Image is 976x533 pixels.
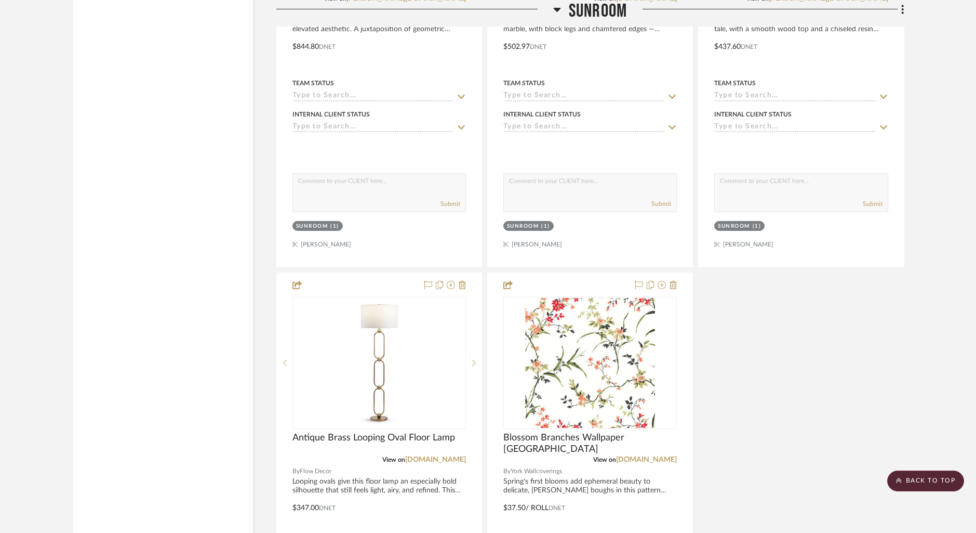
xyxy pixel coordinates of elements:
[292,79,334,88] div: Team Status
[292,123,453,133] input: Type to Search…
[503,123,664,133] input: Type to Search…
[314,298,444,428] img: Antique Brass Looping Oval Floor Lamp
[292,432,455,444] span: Antique Brass Looping Oval Floor Lamp
[616,456,677,463] a: [DOMAIN_NAME]
[292,92,453,101] input: Type to Search…
[541,223,550,230] div: (1)
[503,92,664,101] input: Type to Search…
[405,456,466,463] a: [DOMAIN_NAME]
[714,92,875,101] input: Type to Search…
[714,79,756,88] div: Team Status
[507,223,539,230] div: Sunroom
[863,199,883,209] button: Submit
[382,457,405,463] span: View on
[292,110,370,119] div: Internal Client Status
[651,199,671,209] button: Submit
[292,466,300,476] span: By
[503,466,511,476] span: By
[525,298,655,428] img: Blossom Branches Wallpaper White Ground
[296,223,328,230] div: Sunroom
[887,471,964,491] scroll-to-top-button: BACK TO TOP
[718,223,750,230] div: Sunroom
[503,79,545,88] div: Team Status
[714,123,875,133] input: Type to Search…
[714,110,792,119] div: Internal Client Status
[593,457,616,463] span: View on
[300,466,331,476] span: Flow Decor
[753,223,761,230] div: (1)
[511,466,562,476] span: York Wallcoverings
[330,223,339,230] div: (1)
[503,432,677,455] span: Blossom Branches Wallpaper [GEOGRAPHIC_DATA]
[440,199,460,209] button: Submit
[503,110,581,119] div: Internal Client Status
